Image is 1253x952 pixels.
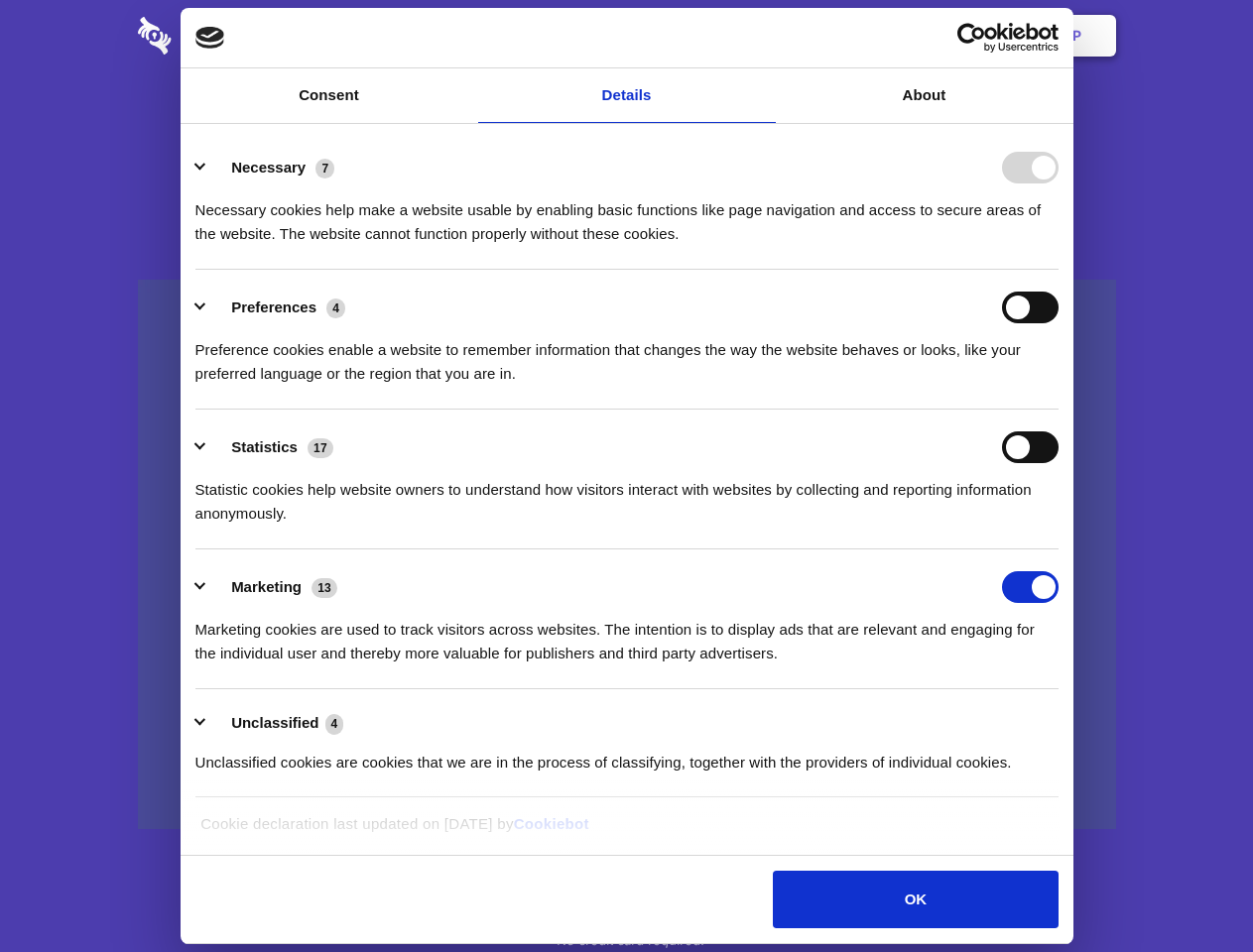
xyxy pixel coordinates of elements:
button: OK [773,871,1058,928]
h1: Eliminate Slack Data Loss. [138,89,1116,161]
span: 17 [308,438,333,458]
span: 4 [325,714,344,734]
label: Preferences [231,298,316,315]
span: 7 [315,159,334,178]
a: Contact [805,5,896,66]
a: Details [478,68,776,123]
div: Unclassified cookies are cookies that we are in the process of classifying, together with the pro... [195,736,1059,774]
a: Wistia video thumbnail [138,280,1116,830]
button: Necessary (7) [195,152,347,183]
div: Marketing cookies are used to track visitors across websites. The intention is to display ads tha... [195,603,1059,665]
a: Usercentrics Cookiebot - opens in a new window [885,23,1059,53]
div: Preference cookies enable a website to remember information that changes the way the website beha... [195,323,1059,386]
label: Statistics [231,438,298,455]
span: 4 [326,298,345,318]
img: logo [195,27,225,49]
div: Statistic cookies help website owners to understand how visitors interact with websites by collec... [195,463,1059,526]
div: Necessary cookies help make a website usable by enabling basic functions like page navigation and... [195,183,1059,246]
span: 13 [312,578,337,598]
button: Statistics (17) [195,431,346,463]
button: Unclassified (4) [195,711,356,736]
div: Cookie declaration last updated on [DATE] by [186,812,1067,851]
button: Preferences (4) [195,292,358,323]
a: Pricing [582,5,669,66]
a: Cookiebot [514,815,589,832]
a: Consent [181,68,478,123]
button: Marketing (13) [195,571,350,603]
iframe: Drift Widget Chat Controller [1154,853,1229,928]
label: Marketing [231,578,302,595]
a: About [776,68,1073,123]
a: Login [900,5,986,66]
img: logo-wordmark-white-trans-d4663122ce5f474addd5e946df7df03e33cb6a1c49d2221995e7729f52c070b2.svg [138,17,308,55]
h4: Auto-redaction of sensitive data, encrypted data sharing and self-destructing private chats. Shar... [138,180,1116,246]
label: Necessary [231,159,306,176]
